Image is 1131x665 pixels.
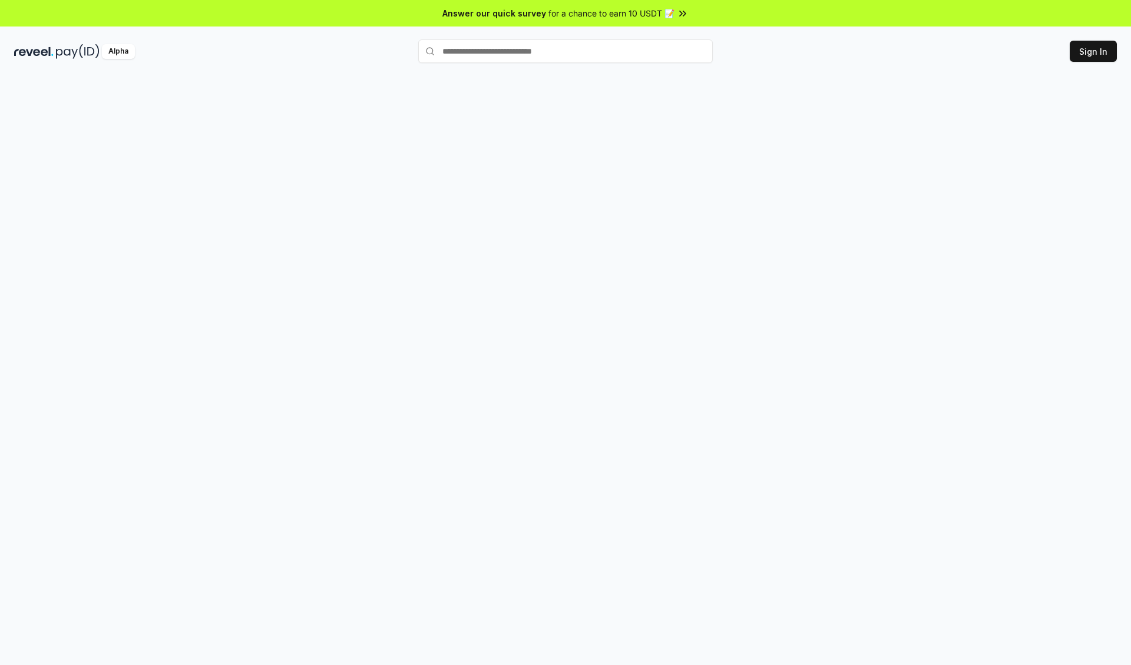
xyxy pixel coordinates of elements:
span: for a chance to earn 10 USDT 📝 [548,7,674,19]
button: Sign In [1070,41,1117,62]
img: pay_id [56,44,100,59]
img: reveel_dark [14,44,54,59]
span: Answer our quick survey [442,7,546,19]
div: Alpha [102,44,135,59]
